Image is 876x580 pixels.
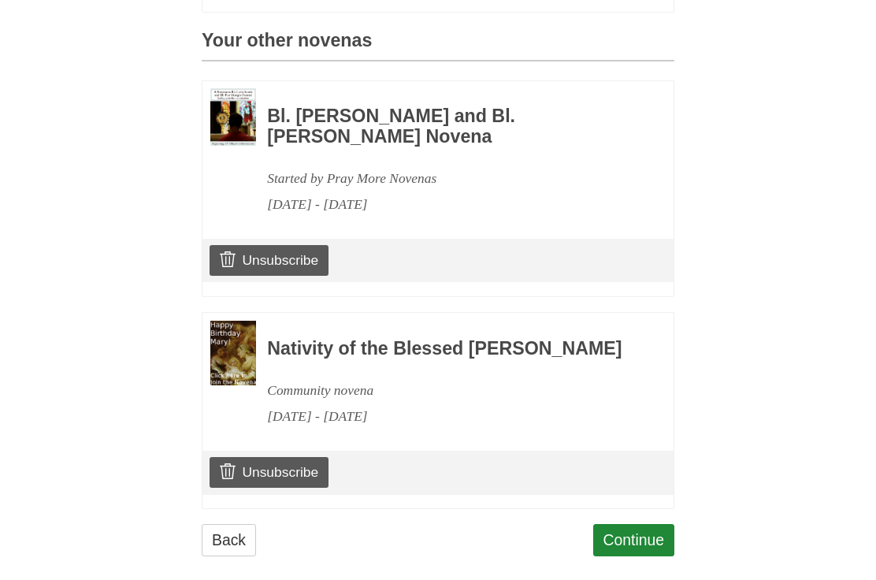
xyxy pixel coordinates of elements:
[267,191,631,217] div: [DATE] - [DATE]
[267,165,631,191] div: Started by Pray More Novenas
[202,524,256,556] a: Back
[210,457,328,487] a: Unsubscribe
[210,245,328,275] a: Unsubscribe
[267,377,631,403] div: Community novena
[267,339,631,359] h3: Nativity of the Blessed [PERSON_NAME]
[202,31,674,61] h3: Your other novenas
[267,403,631,429] div: [DATE] - [DATE]
[210,88,256,146] img: Novena image
[210,321,256,385] img: Novena image
[593,524,675,556] a: Continue
[267,106,631,147] h3: Bl. [PERSON_NAME] and Bl. [PERSON_NAME] Novena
